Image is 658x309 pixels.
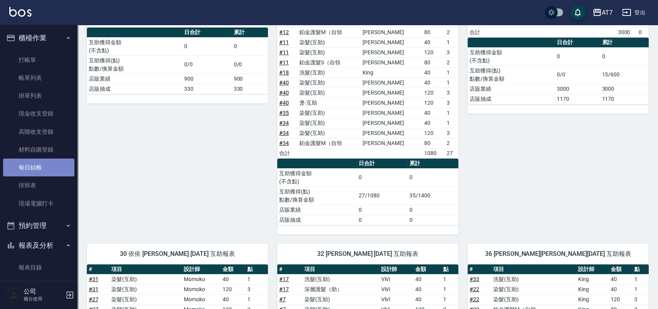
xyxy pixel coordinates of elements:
td: 1 [445,37,458,47]
button: 登出 [619,5,649,20]
td: 互助獲得金額 (不含點) [468,47,555,66]
a: #40 [279,90,289,96]
button: AT7 [589,5,616,21]
td: 染髮(互助) [297,47,361,57]
td: 互助獲得(點) 點數/換算金額 [277,186,357,205]
td: 40 [221,294,245,304]
td: 80 [422,57,444,67]
a: #17 [279,286,289,292]
td: [PERSON_NAME] [361,47,422,57]
td: 深層護髮（助） [302,284,379,294]
a: #22 [470,296,479,302]
th: 點 [632,264,649,274]
img: Logo [9,7,31,17]
th: 項目 [109,264,182,274]
th: 項目 [491,264,576,274]
th: # [277,264,302,274]
td: King [576,274,609,284]
th: 設計師 [379,264,414,274]
td: ViVi [379,294,414,304]
a: 排班表 [3,176,74,194]
a: #52 [470,19,479,25]
a: #12 [279,19,289,25]
td: 鉑金護髮M（自領 [297,27,361,37]
td: 1 [245,274,268,284]
a: #18 [279,69,289,76]
td: 染髮(互助) [297,37,361,47]
td: 染髮(互助) [109,274,182,284]
td: 120 [422,98,444,108]
td: 店販抽成 [277,215,357,225]
td: King [576,284,609,294]
td: 染髮(互助) [297,78,361,88]
td: 1 [632,284,649,294]
th: 設計師 [182,264,220,274]
td: 染髮(互助) [109,294,182,304]
th: 點 [245,264,268,274]
a: #17 [279,276,289,282]
td: 40 [413,294,441,304]
td: 40 [609,274,632,284]
td: 3 [632,294,649,304]
td: 店販抽成 [468,94,555,104]
td: Momoko [182,294,220,304]
td: 3 [445,47,458,57]
div: AT7 [602,8,613,17]
a: #40 [279,100,289,106]
td: 鉑金護髮S（自領 [297,57,361,67]
td: 330 [232,84,268,94]
a: #34 [279,140,289,146]
td: 1 [441,294,458,304]
a: #33 [470,276,479,282]
td: ViVi [379,274,414,284]
td: 0/0 [555,66,600,84]
td: 40 [609,284,632,294]
td: 3 [445,128,458,138]
a: #11 [279,59,289,66]
td: 0 [182,37,232,55]
td: 1 [445,108,458,118]
td: King [361,67,422,78]
td: 1080 [422,148,444,158]
td: 0/0 [232,55,268,74]
td: 洗髮(互助) [491,274,576,284]
a: #7 [279,296,286,302]
td: 120 [609,294,632,304]
a: 高階收支登錄 [3,123,74,141]
th: 金額 [413,264,441,274]
td: 40 [422,67,444,78]
td: [PERSON_NAME] [361,78,422,88]
a: 材料自購登錄 [3,141,74,159]
a: 每日結帳 [3,159,74,176]
td: 2 [445,57,458,67]
td: 2 [445,27,458,37]
a: 打帳單 [3,51,74,69]
td: 40 [221,274,245,284]
td: 120 [221,284,245,294]
a: #12 [279,29,289,35]
a: #34 [279,130,289,136]
td: 0/0 [182,55,232,74]
td: 80 [422,138,444,148]
td: 330 [182,84,232,94]
a: #11 [279,39,289,45]
td: 染髮(互助) [297,108,361,118]
td: 洗髮(互助) [297,67,361,78]
th: 金額 [609,264,632,274]
td: 2 [445,138,458,148]
th: 累計 [600,38,649,48]
span: 36 [PERSON_NAME][PERSON_NAME][DATE] 互助報表 [477,250,639,258]
td: 互助獲得金額 (不含點) [87,37,182,55]
th: 日合計 [357,159,408,169]
td: [PERSON_NAME] [361,128,422,138]
th: # [87,264,109,274]
a: 帳單列表 [3,69,74,87]
td: 互助獲得金額 (不含點) [277,168,357,186]
a: #11 [279,49,289,55]
p: 櫃台使用 [24,295,63,302]
td: Momoko [182,284,220,294]
td: ViVi [379,284,414,294]
td: 染髮(互助) [109,284,182,294]
td: [PERSON_NAME] [361,57,422,67]
td: 40 [422,108,444,118]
